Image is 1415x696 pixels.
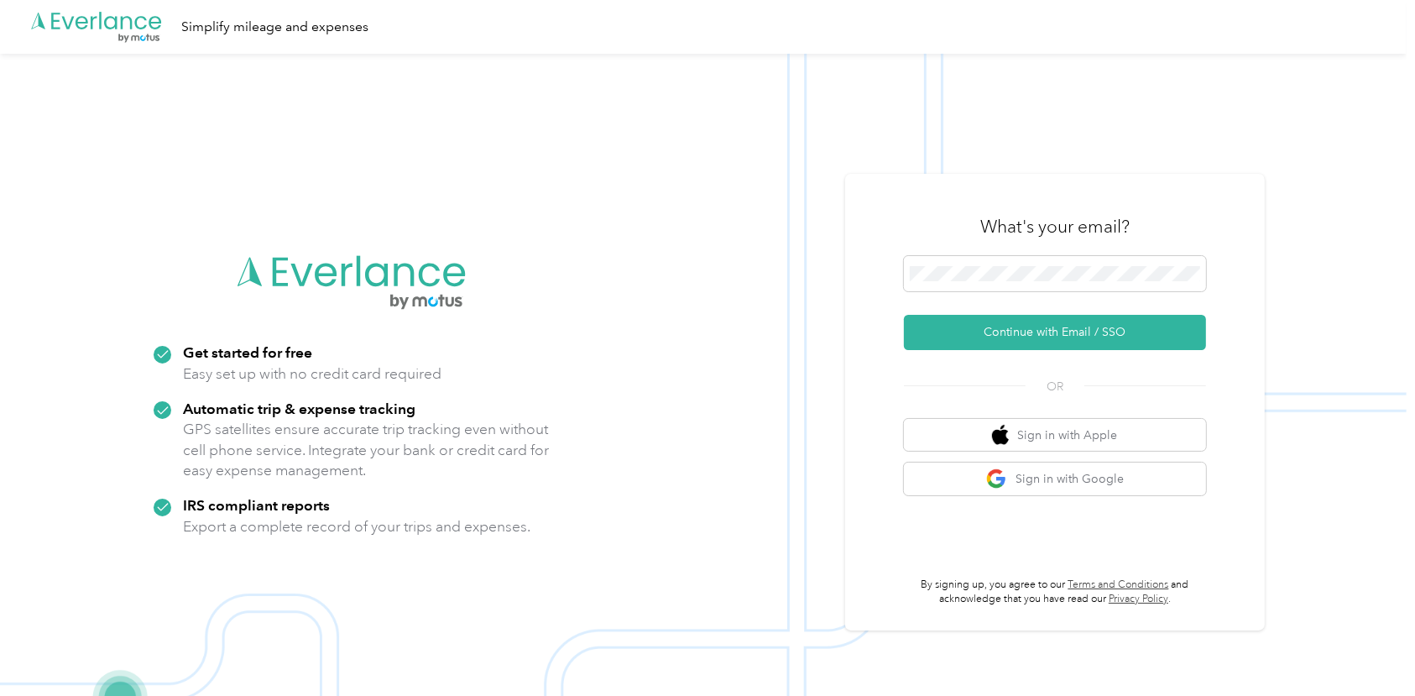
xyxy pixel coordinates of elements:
button: apple logoSign in with Apple [904,419,1206,452]
strong: IRS compliant reports [183,496,330,514]
span: OR [1026,378,1084,395]
button: google logoSign in with Google [904,463,1206,495]
div: Simplify mileage and expenses [181,17,368,38]
p: Export a complete record of your trips and expenses. [183,516,530,537]
p: By signing up, you agree to our and acknowledge that you have read our . [904,578,1206,607]
a: Terms and Conditions [1068,578,1169,591]
strong: Automatic trip & expense tracking [183,400,415,417]
img: apple logo [992,425,1009,446]
p: Easy set up with no credit card required [183,364,441,385]
strong: Get started for free [183,343,312,361]
h3: What's your email? [980,215,1130,238]
img: google logo [986,468,1007,489]
button: Continue with Email / SSO [904,315,1206,350]
p: GPS satellites ensure accurate trip tracking even without cell phone service. Integrate your bank... [183,419,550,481]
a: Privacy Policy [1109,593,1168,605]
